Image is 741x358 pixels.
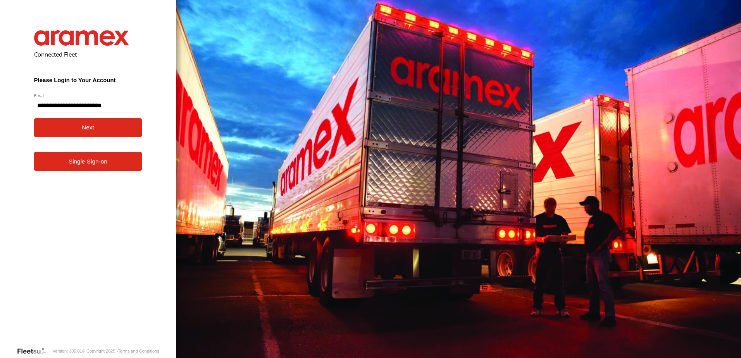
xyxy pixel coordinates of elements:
[17,347,52,355] a: Visit our Website
[52,349,82,353] div: Version: 305.01
[82,349,159,353] div: © Copyright 2025 -
[34,118,142,137] button: Next
[118,349,159,353] a: Terms and Conditions
[34,77,142,83] h3: Please Login to Your Account
[34,50,142,58] h2: Connected Fleet
[34,93,142,98] label: Email
[34,30,129,46] img: Aramex
[34,152,142,171] a: Single Sign-on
